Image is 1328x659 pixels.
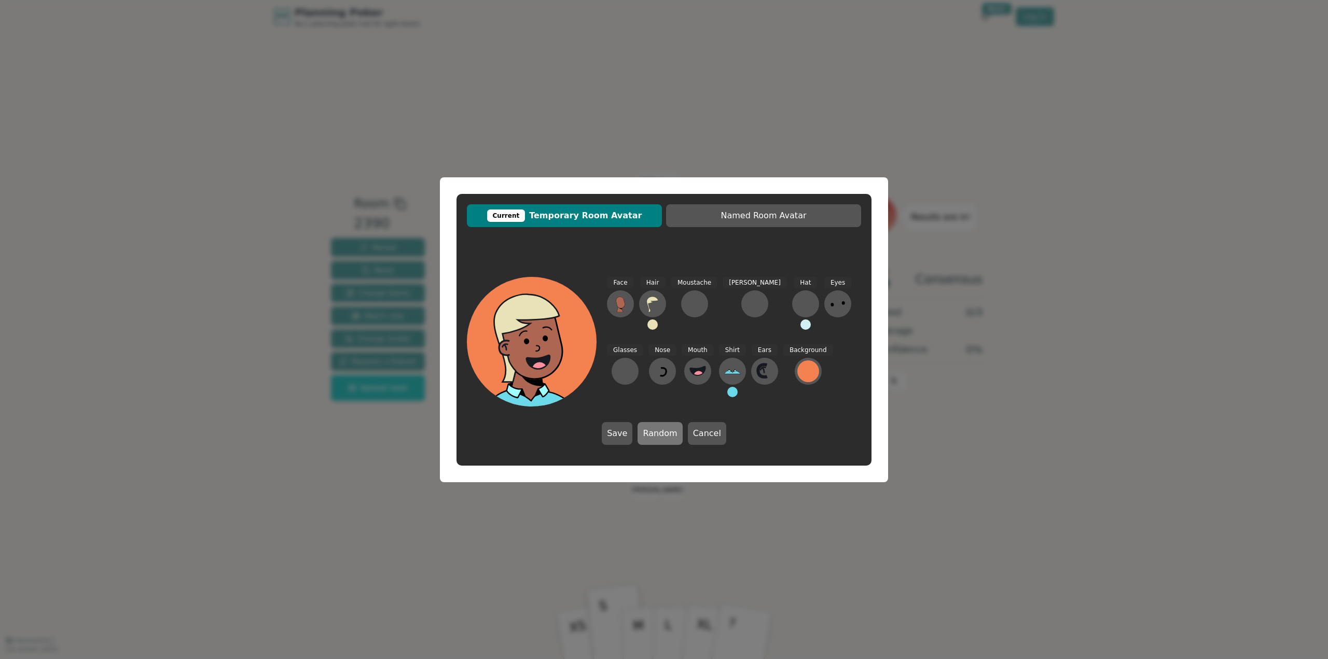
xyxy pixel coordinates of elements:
[607,277,633,289] span: Face
[648,344,676,356] span: Nose
[472,209,657,222] span: Temporary Room Avatar
[723,277,787,289] span: [PERSON_NAME]
[719,344,746,356] span: Shirt
[607,344,643,356] span: Glasses
[666,204,861,227] button: Named Room Avatar
[602,422,632,445] button: Save
[794,277,817,289] span: Hat
[487,209,525,222] div: Current
[671,209,856,222] span: Named Room Avatar
[682,344,714,356] span: Mouth
[824,277,851,289] span: Eyes
[752,344,778,356] span: Ears
[467,204,662,227] button: CurrentTemporary Room Avatar
[640,277,666,289] span: Hair
[783,344,833,356] span: Background
[671,277,717,289] span: Moustache
[688,422,726,445] button: Cancel
[638,422,682,445] button: Random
